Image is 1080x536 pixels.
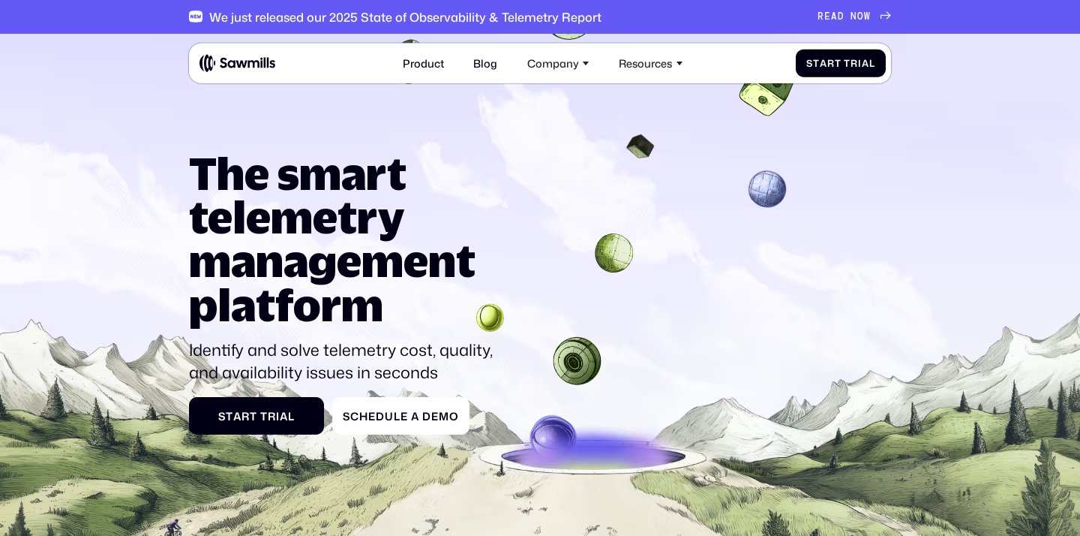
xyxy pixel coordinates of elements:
[368,410,376,423] span: e
[226,410,233,423] span: t
[519,48,598,77] div: Company
[864,11,871,23] span: W
[817,11,824,23] span: R
[189,397,324,435] a: StartTrial
[400,410,408,423] span: e
[835,57,841,68] span: t
[813,57,820,68] span: t
[422,410,431,423] span: D
[827,57,835,68] span: r
[332,397,469,435] a: ScheduleaDemo
[850,57,858,68] span: r
[385,410,394,423] span: u
[394,410,400,423] span: l
[189,152,502,327] h1: The smart telemetry management platform
[209,10,601,24] div: We just released our 2025 State of Observability & Telemetry Report
[218,410,226,423] span: S
[250,410,257,423] span: t
[844,57,850,68] span: T
[268,410,276,423] span: r
[343,410,350,423] span: S
[189,339,502,384] p: Identify and solve telemetry cost, quality, and availability issues in seconds
[619,56,672,69] div: Resources
[806,57,813,68] span: S
[411,410,419,423] span: a
[796,49,886,77] a: StartTrial
[858,57,862,68] span: i
[831,11,838,23] span: A
[611,48,691,77] div: Resources
[527,56,579,69] div: Company
[820,57,827,68] span: a
[241,410,250,423] span: r
[850,11,857,23] span: N
[376,410,385,423] span: d
[857,11,864,23] span: O
[431,410,439,423] span: e
[359,410,368,423] span: h
[439,410,449,423] span: m
[233,410,241,423] span: a
[288,410,295,423] span: l
[824,11,831,23] span: E
[350,410,359,423] span: c
[280,410,288,423] span: a
[838,11,844,23] span: D
[869,57,875,68] span: l
[394,48,452,77] a: Product
[260,410,268,423] span: T
[817,11,891,23] a: READNOW
[449,410,459,423] span: o
[276,410,280,423] span: i
[465,48,505,77] a: Blog
[862,57,869,68] span: a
